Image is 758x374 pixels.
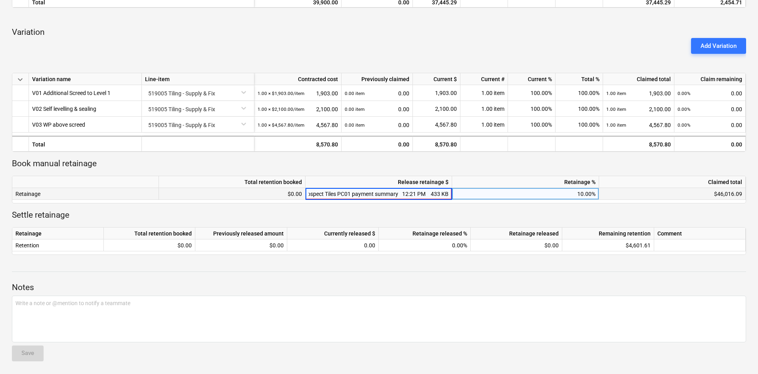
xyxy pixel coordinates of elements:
div: Total retention booked [159,176,305,188]
small: 0.00 item [345,91,365,96]
div: 0.00 [345,117,409,133]
div: Claimed total [599,176,746,188]
div: $0.00 [195,239,287,251]
div: Variation name [29,73,142,85]
div: 10.00% [452,188,599,200]
div: 8,570.80 [413,136,460,152]
small: 1.00 item [606,122,626,128]
div: Current $ [413,73,460,85]
div: $0.00 [104,239,195,251]
div: Line-item [142,73,254,85]
div: 1,903.00 [606,85,671,101]
div: Current # [460,73,508,85]
small: 1.00 item [606,91,626,96]
div: 2,100.00 [606,101,671,117]
div: 0.00 [290,239,375,251]
div: Total % [556,73,603,85]
div: Retainage % [452,176,599,188]
div: 8,570.80 [603,136,674,152]
div: Release retainage $ [305,176,452,188]
small: 0.00% [678,106,691,112]
div: 0.00% [379,239,471,251]
div: $4,601.61 [562,239,654,251]
div: 100.00% [556,101,603,117]
div: Total retention booked [104,228,195,239]
small: 1.00 × $4,567.80 / item [258,122,304,128]
div: $46,016.09 [599,188,746,200]
div: 100.00% [508,101,556,117]
div: Retainage released % [379,228,471,239]
small: 0.00 item [345,122,365,128]
small: 1.00 × $1,903.00 / item [258,91,304,96]
div: 0.00 [674,136,746,152]
small: 0.00% [678,122,691,128]
div: 0.00 [345,101,409,117]
small: 1.00 item [606,106,626,112]
div: Comment [654,228,746,239]
div: Retention [12,239,104,251]
div: Retainage [12,228,104,239]
div: 2,100.00 [416,101,457,117]
div: 1.00 item [460,85,508,101]
p: Settle retainage [12,210,746,221]
span: keyboard_arrow_down [15,75,25,84]
div: 100.00% [556,117,603,133]
div: Retainage released [471,228,562,239]
div: 0.00 [678,101,742,117]
div: 0.00 [345,85,409,101]
div: 4,567.80 [606,117,671,133]
div: Currently released $ [287,228,379,239]
small: 0.00 item [345,106,365,112]
div: 4,567.80 [258,117,338,133]
div: 0.00 [678,85,742,101]
div: 1.00 item [460,117,508,133]
div: V03 WP above screed [32,117,85,132]
p: Variation [12,27,746,38]
div: Add Variation [701,41,737,51]
div: Previously claimed [342,73,413,85]
div: Claim remaining [674,73,746,85]
div: 1,903.00 [258,85,338,101]
div: 0.00 [342,136,413,152]
div: V02 Self levelling & sealing [32,101,96,116]
div: 0.00 [678,117,742,133]
div: 100.00% [508,85,556,101]
div: 2,100.00 [258,101,338,117]
div: Total [29,136,142,152]
div: Retainage [12,188,159,200]
div: 1.00 item [460,101,508,117]
div: $0.00 [159,188,305,200]
small: 0.00% [678,91,691,96]
p: Book manual retainage [12,158,746,169]
small: 1.00 × $2,100.00 / item [258,106,304,112]
div: Remaining retention [562,228,654,239]
div: Claimed total [603,73,674,85]
div: V01 Additional Screed to Level 1 [32,85,111,101]
div: Current % [508,73,556,85]
div: 100.00% [556,85,603,101]
div: 4,567.80 [416,117,457,133]
div: 100.00% [508,117,556,133]
iframe: Chat Widget [718,336,758,374]
div: 1,903.00 [416,85,457,101]
p: Notes [12,282,746,293]
div: $0.00 [471,239,562,251]
button: Add Variation [691,38,746,54]
div: Contracted cost [254,73,342,85]
div: 8,570.80 [254,136,342,152]
div: Previously released amount [195,228,287,239]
